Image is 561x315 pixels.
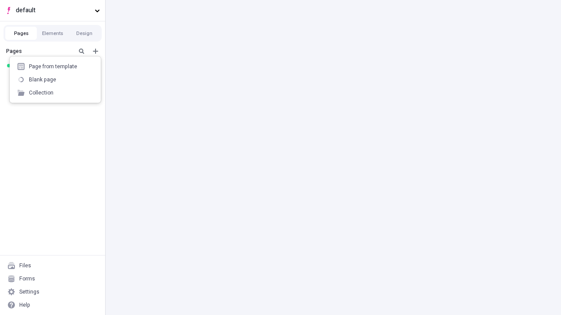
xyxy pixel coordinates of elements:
div: Files [19,262,31,269]
div: Help [19,301,30,308]
div: Forms [19,275,35,282]
span: default [16,6,91,15]
button: Elements [37,27,68,40]
div: Collection [29,89,53,96]
div: Settings [19,288,39,295]
div: Page from template [29,63,77,70]
button: Pages [5,27,37,40]
div: Pages [6,48,73,55]
button: Add new [90,46,101,56]
button: Design [68,27,100,40]
div: Blank page [29,76,56,83]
